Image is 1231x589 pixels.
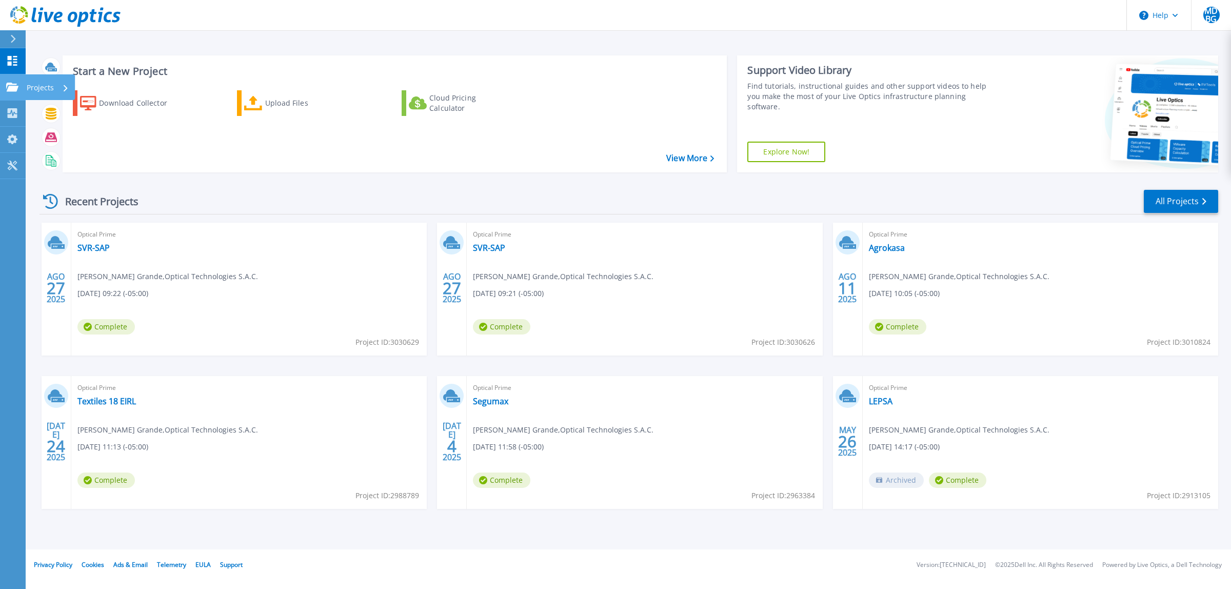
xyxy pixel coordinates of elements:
[838,423,857,460] div: MAY 2025
[77,441,148,453] span: [DATE] 11:13 (-05:00)
[355,337,419,348] span: Project ID: 3030629
[402,90,516,116] a: Cloud Pricing Calculator
[46,423,66,460] div: [DATE] 2025
[473,243,505,253] a: SVR-SAP
[39,189,152,214] div: Recent Projects
[666,153,714,163] a: View More
[447,442,456,450] span: 4
[77,319,135,335] span: Complete
[34,560,72,569] a: Privacy Policy
[77,243,110,253] a: SVR-SAP
[1147,490,1210,501] span: Project ID: 2913105
[747,81,995,112] div: Find tutorials, instructional guides and other support videos to help you make the most of your L...
[77,382,421,394] span: Optical Prime
[77,288,148,299] span: [DATE] 09:22 (-05:00)
[73,66,714,77] h3: Start a New Project
[82,560,104,569] a: Cookies
[473,424,653,436] span: [PERSON_NAME] Grande , Optical Technologies S.A.C.
[869,473,924,488] span: Archived
[869,441,940,453] span: [DATE] 14:17 (-05:00)
[838,269,857,307] div: AGO 2025
[442,269,462,307] div: AGO 2025
[869,271,1049,282] span: [PERSON_NAME] Grande , Optical Technologies S.A.C.
[443,284,461,292] span: 27
[473,396,508,406] a: Segumax
[869,229,1212,240] span: Optical Prime
[751,490,815,501] span: Project ID: 2963384
[473,319,530,335] span: Complete
[77,396,136,406] a: Textiles 18 EIRL
[113,560,148,569] a: Ads & Email
[220,560,243,569] a: Support
[77,473,135,488] span: Complete
[442,423,462,460] div: [DATE] 2025
[473,271,653,282] span: [PERSON_NAME] Grande , Optical Technologies S.A.C.
[47,442,65,450] span: 24
[355,490,419,501] span: Project ID: 2988789
[838,437,857,446] span: 26
[77,271,258,282] span: [PERSON_NAME] Grande , Optical Technologies S.A.C.
[747,142,825,162] a: Explore Now!
[429,93,511,113] div: Cloud Pricing Calculator
[265,93,347,113] div: Upload Files
[869,319,926,335] span: Complete
[995,562,1093,568] li: © 2025 Dell Inc. All Rights Reserved
[237,90,351,116] a: Upload Files
[473,441,544,453] span: [DATE] 11:58 (-05:00)
[473,382,816,394] span: Optical Prime
[46,269,66,307] div: AGO 2025
[869,288,940,299] span: [DATE] 10:05 (-05:00)
[1144,190,1218,213] a: All Projects
[99,93,181,113] div: Download Collector
[27,74,54,101] p: Projects
[1147,337,1210,348] span: Project ID: 3010824
[917,562,986,568] li: Version: [TECHNICAL_ID]
[747,64,995,77] div: Support Video Library
[838,284,857,292] span: 11
[77,424,258,436] span: [PERSON_NAME] Grande , Optical Technologies S.A.C.
[1203,7,1220,23] span: MDBG
[869,396,892,406] a: LEPSA
[869,424,1049,436] span: [PERSON_NAME] Grande , Optical Technologies S.A.C.
[47,284,65,292] span: 27
[869,382,1212,394] span: Optical Prime
[751,337,815,348] span: Project ID: 3030626
[473,229,816,240] span: Optical Prime
[929,473,986,488] span: Complete
[473,288,544,299] span: [DATE] 09:21 (-05:00)
[869,243,905,253] a: Agrokasa
[77,229,421,240] span: Optical Prime
[473,473,530,488] span: Complete
[157,560,186,569] a: Telemetry
[195,560,211,569] a: EULA
[73,90,187,116] a: Download Collector
[1102,562,1222,568] li: Powered by Live Optics, a Dell Technology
